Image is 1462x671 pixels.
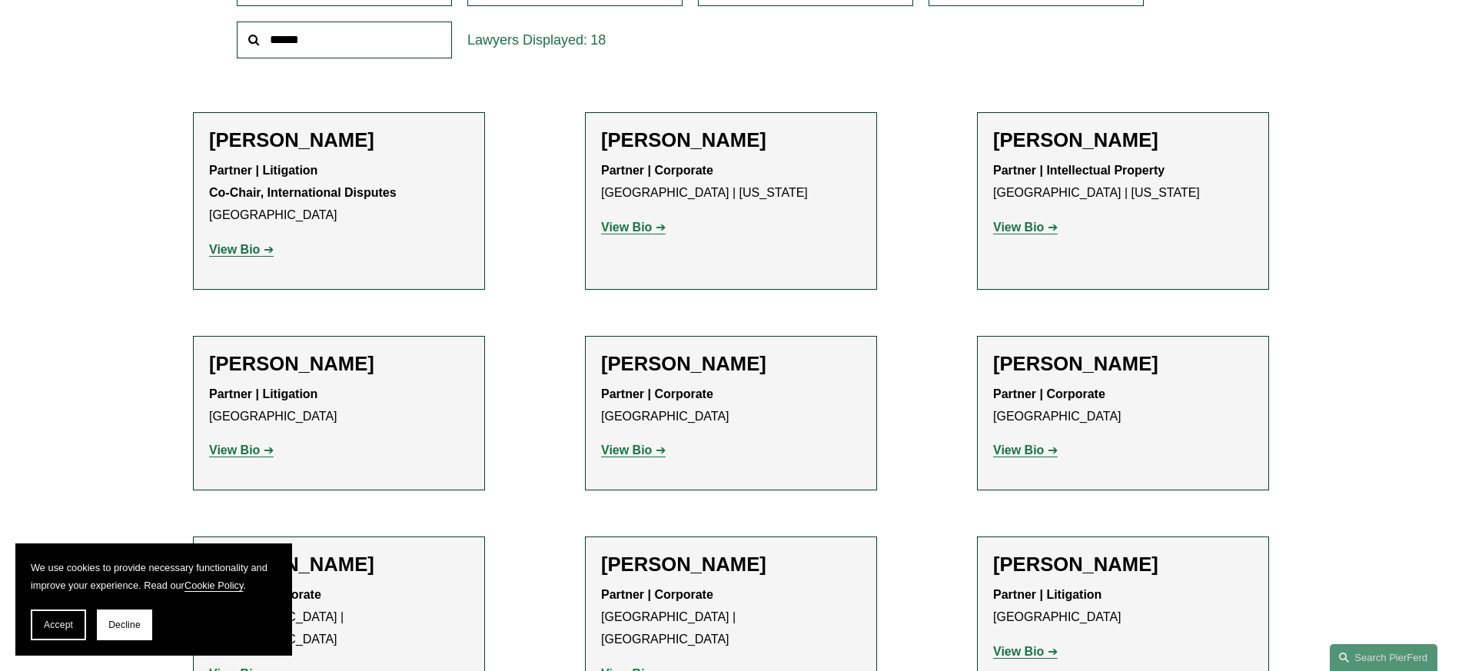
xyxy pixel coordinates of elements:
[993,384,1253,428] p: [GEOGRAPHIC_DATA]
[601,164,713,177] strong: Partner | Corporate
[993,443,1044,457] strong: View Bio
[209,384,469,428] p: [GEOGRAPHIC_DATA]
[601,387,713,400] strong: Partner | Corporate
[209,243,274,256] a: View Bio
[15,543,292,656] section: Cookie banner
[209,243,260,256] strong: View Bio
[993,645,1044,658] strong: View Bio
[209,128,469,152] h2: [PERSON_NAME]
[601,384,861,428] p: [GEOGRAPHIC_DATA]
[601,588,713,601] strong: Partner | Corporate
[209,443,274,457] a: View Bio
[601,443,666,457] a: View Bio
[993,164,1165,177] strong: Partner | Intellectual Property
[209,584,469,650] p: [GEOGRAPHIC_DATA] | [GEOGRAPHIC_DATA]
[993,443,1058,457] a: View Bio
[601,221,652,234] strong: View Bio
[209,553,469,576] h2: [PERSON_NAME]
[601,443,652,457] strong: View Bio
[44,620,73,630] span: Accept
[993,645,1058,658] a: View Bio
[993,387,1105,400] strong: Partner | Corporate
[993,160,1253,204] p: [GEOGRAPHIC_DATA] | [US_STATE]
[993,584,1253,629] p: [GEOGRAPHIC_DATA]
[108,620,141,630] span: Decline
[993,553,1253,576] h2: [PERSON_NAME]
[31,559,277,594] p: We use cookies to provide necessary functionality and improve your experience. Read our .
[993,128,1253,152] h2: [PERSON_NAME]
[209,443,260,457] strong: View Bio
[97,610,152,640] button: Decline
[209,588,321,601] strong: Partner | Corporate
[209,387,317,400] strong: Partner | Litigation
[601,352,861,376] h2: [PERSON_NAME]
[993,221,1044,234] strong: View Bio
[209,164,397,199] strong: Partner | Litigation Co-Chair, International Disputes
[993,588,1101,601] strong: Partner | Litigation
[993,352,1253,376] h2: [PERSON_NAME]
[601,584,861,650] p: [GEOGRAPHIC_DATA] | [GEOGRAPHIC_DATA]
[209,352,469,376] h2: [PERSON_NAME]
[209,160,469,226] p: [GEOGRAPHIC_DATA]
[601,221,666,234] a: View Bio
[601,160,861,204] p: [GEOGRAPHIC_DATA] | [US_STATE]
[601,128,861,152] h2: [PERSON_NAME]
[31,610,86,640] button: Accept
[590,32,606,48] span: 18
[1330,644,1437,671] a: Search this site
[993,221,1058,234] a: View Bio
[601,553,861,576] h2: [PERSON_NAME]
[184,580,244,591] a: Cookie Policy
